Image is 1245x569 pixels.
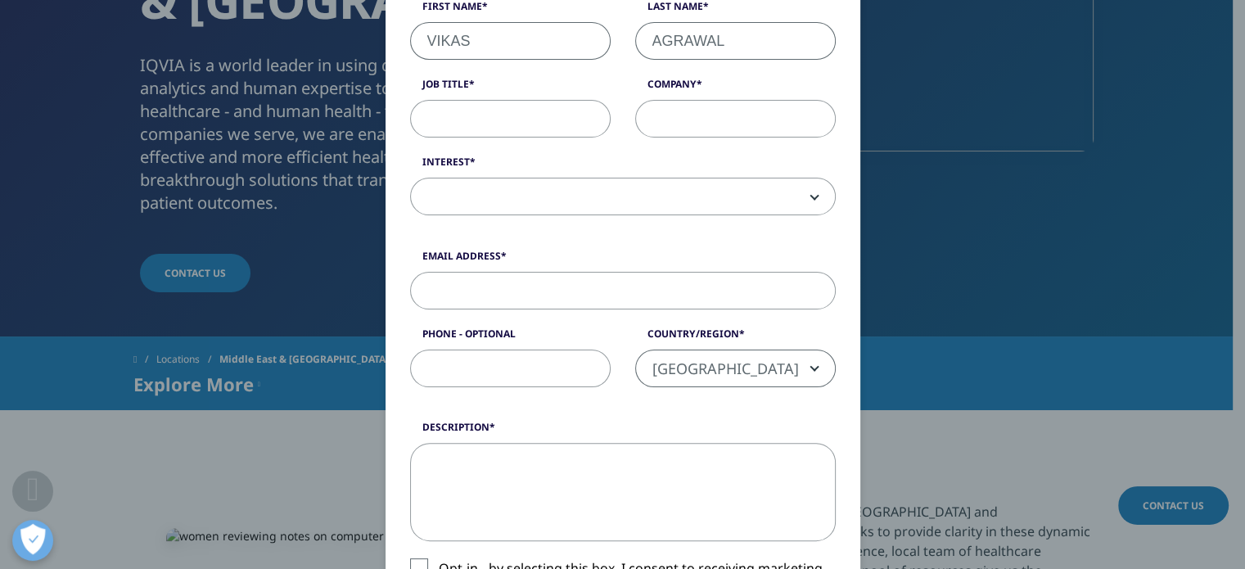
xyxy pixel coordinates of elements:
[635,350,836,387] span: India
[410,420,836,443] label: Description
[410,155,836,178] label: Interest
[12,520,53,561] button: Open Preferences
[636,350,835,388] span: India
[635,77,836,100] label: Company
[410,327,611,350] label: Phone - Optional
[410,249,836,272] label: Email Address
[635,327,836,350] label: Country/Region
[410,77,611,100] label: Job Title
